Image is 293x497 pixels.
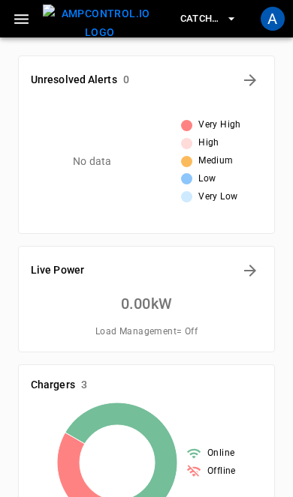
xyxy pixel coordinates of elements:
[238,259,262,283] button: Energy Overview
[238,68,262,92] button: All Alerts
[198,172,216,187] span: Low
[198,190,237,205] span: Very Low
[31,377,75,394] h6: Chargers
[31,72,117,88] h6: Unresolved Alerts
[121,292,172,316] h6: 0.00 kW
[261,7,285,31] div: profile-icon
[171,4,243,34] button: Catch-all
[73,154,111,169] p: No data
[177,10,218,28] span: Catch-all
[31,262,84,279] h6: Live Power
[207,446,234,461] span: Online
[198,136,219,151] span: High
[123,72,129,88] h6: 0
[81,377,87,394] h6: 3
[207,464,236,479] span: Offline
[198,118,241,133] span: Very High
[198,154,233,169] span: Medium
[95,325,198,340] span: Load Management = Off
[43,4,156,41] img: ampcontrol.io logo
